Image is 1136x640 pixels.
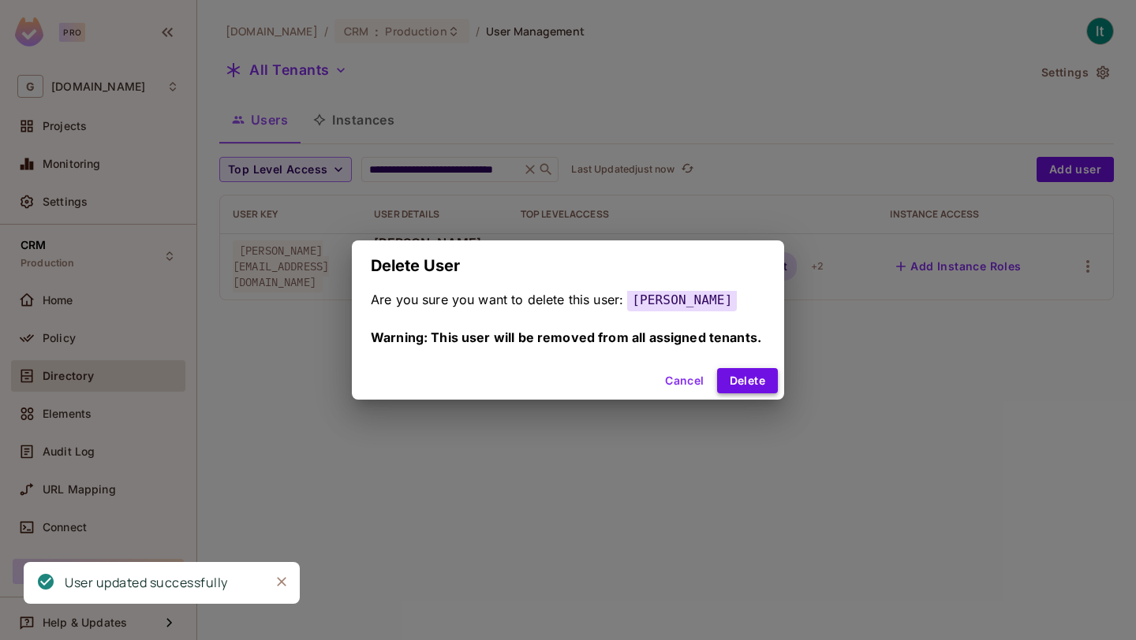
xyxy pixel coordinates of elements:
[659,368,710,393] button: Cancel
[717,368,778,393] button: Delete
[270,570,293,593] button: Close
[352,240,784,291] h2: Delete User
[627,288,737,311] span: [PERSON_NAME]
[371,329,761,345] span: Warning: This user will be removed from all assigned tenants.
[371,292,623,307] span: Are you sure you want to delete this user:
[65,573,228,593] div: User updated successfully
